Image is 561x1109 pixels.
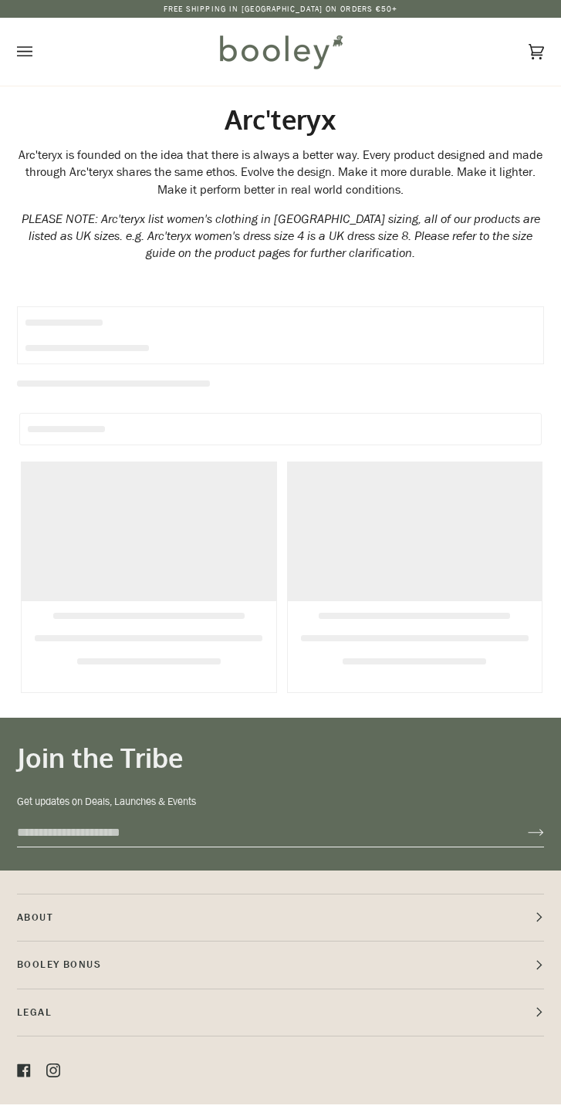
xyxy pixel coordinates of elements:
img: Booley [213,29,348,74]
p: Pipeline_Footer Sub [17,989,545,1036]
div: Arc'teryx is founded on the idea that there is always a better way. Every product designed and ma... [17,147,545,198]
em: PLEASE NOTE: Arc'teryx list women's clothing in [GEOGRAPHIC_DATA] sizing, all of our products are... [22,211,540,261]
p: Free Shipping in [GEOGRAPHIC_DATA] on Orders €50+ [164,3,398,15]
p: Booley Bonus [17,942,545,989]
p: Pipeline_Footer Main [17,894,545,942]
button: Join [503,820,544,845]
p: Get updates on Deals, Launches & Events [17,794,545,810]
button: Open menu [17,18,63,86]
input: your-email@example.com [17,818,504,847]
h1: Arc'teryx [17,103,545,136]
h3: Join the Tribe [17,741,545,774]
